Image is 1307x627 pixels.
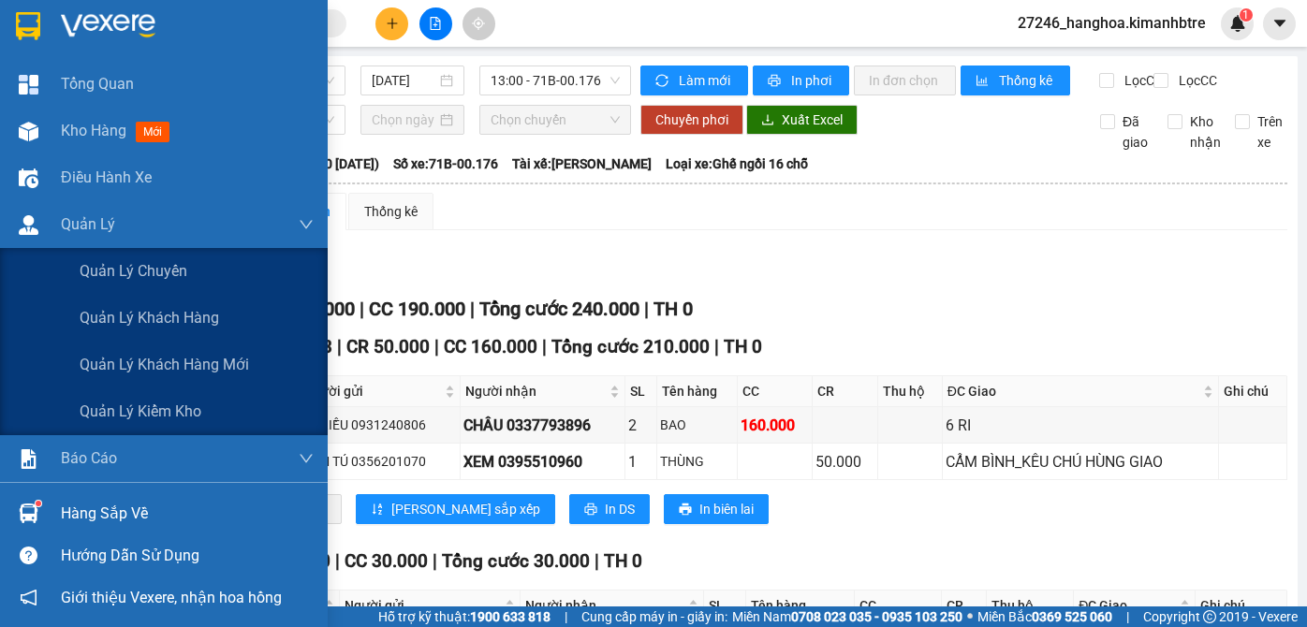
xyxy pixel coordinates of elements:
[595,550,599,572] span: |
[1182,111,1228,153] span: Kho nhận
[761,113,774,128] span: download
[80,259,187,283] span: Quản lý chuyến
[746,591,855,621] th: Tên hàng
[463,7,495,40] button: aim
[136,122,169,142] span: mới
[1115,111,1155,153] span: Đã giao
[644,298,649,320] span: |
[61,542,314,570] div: Hướng dẫn sử dụng
[356,494,555,524] button: sort-ascending[PERSON_NAME] sắp xếp
[360,298,364,320] span: |
[1219,376,1287,407] th: Ghi chú
[660,451,734,472] div: THÙNG
[791,609,962,624] strong: 0708 023 035 - 0935 103 250
[16,12,40,40] img: logo-vxr
[815,450,874,474] div: 50.000
[1250,111,1290,153] span: Trên xe
[378,606,551,627] span: Hỗ trợ kỹ thuật:
[854,66,956,95] button: In đơn chọn
[80,400,201,423] span: Quản lý kiểm kho
[1126,606,1129,627] span: |
[1032,609,1112,624] strong: 0369 525 060
[299,217,314,232] span: down
[472,17,485,30] span: aim
[345,550,428,572] span: CC 30.000
[434,336,439,357] span: |
[542,336,547,357] span: |
[301,451,457,472] div: CẨM TÚ 0356201070
[942,591,987,621] th: CR
[1079,595,1176,616] span: ĐC Giao
[293,550,330,572] span: CR 0
[640,66,748,95] button: syncLàm mới
[741,414,809,437] div: 160.000
[679,503,692,518] span: printer
[724,336,762,357] span: TH 0
[999,70,1055,91] span: Thống kê
[393,153,498,174] span: Số xe: 71B-00.176
[61,586,282,609] span: Giới thiệu Vexere, nhận hoa hồng
[551,336,710,357] span: Tổng cước 210.000
[419,7,452,40] button: file-add
[664,494,769,524] button: printerIn biên lai
[61,212,115,236] span: Quản Lý
[61,166,152,189] span: Điều hành xe
[371,503,384,518] span: sort-ascending
[987,591,1074,621] th: Thu hộ
[525,595,684,616] span: Người nhận
[746,105,858,135] button: downloadXuất Excel
[699,499,754,519] span: In biên lai
[463,414,623,437] div: CHÂU 0337793896
[444,336,537,357] span: CC 160.000
[625,376,656,407] th: SL
[479,298,639,320] span: Tổng cước 240.000
[345,595,501,616] span: Người gửi
[20,547,37,564] span: question-circle
[1242,8,1249,22] span: 1
[372,70,436,91] input: 13/08/2025
[470,298,475,320] span: |
[301,415,457,435] div: A TRIỀU 0931240806
[391,499,540,519] span: [PERSON_NAME] sắp xếp
[19,122,38,141] img: warehouse-icon
[61,72,134,95] span: Tổng Quan
[791,70,834,91] span: In phơi
[581,606,727,627] span: Cung cấp máy in - giấy in:
[19,449,38,469] img: solution-icon
[660,415,734,435] div: BAO
[1240,8,1253,22] sup: 1
[657,376,738,407] th: Tên hàng
[738,376,813,407] th: CC
[605,499,635,519] span: In DS
[1263,7,1296,40] button: caret-down
[640,105,743,135] button: Chuyển phơi
[61,122,126,139] span: Kho hàng
[491,66,620,95] span: 13:00 - 71B-00.176
[967,613,973,620] span: ⚪️
[375,7,408,40] button: plus
[372,109,436,130] input: Chọn ngày
[704,591,746,621] th: SL
[947,381,1199,401] span: ĐC Giao
[429,17,442,30] span: file-add
[1196,591,1287,621] th: Ghi chú
[1271,15,1288,32] span: caret-down
[61,446,117,470] span: Báo cáo
[19,75,38,95] img: dashboard-icon
[782,109,843,130] span: Xuất Excel
[961,66,1070,95] button: bar-chartThống kê
[1229,15,1246,32] img: icon-new-feature
[976,74,991,89] span: bar-chart
[369,298,465,320] span: CC 190.000
[491,106,620,134] span: Chọn chuyến
[584,503,597,518] span: printer
[628,414,653,437] div: 2
[732,606,962,627] span: Miền Nam
[463,450,623,474] div: XEM 0395510960
[753,66,849,95] button: printerIn phơi
[299,451,314,466] span: down
[470,609,551,624] strong: 1900 633 818
[855,591,942,621] th: CC
[977,606,1112,627] span: Miền Bắc
[569,494,650,524] button: printerIn DS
